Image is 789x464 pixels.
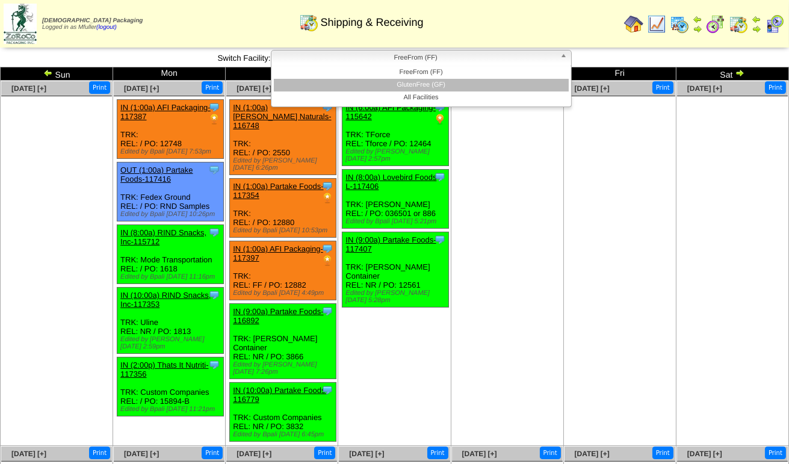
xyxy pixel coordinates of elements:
div: TRK: REL: / PO: 2550 [230,100,336,175]
button: Print [652,81,673,94]
img: Tooltip [208,164,220,176]
img: arrowright.gif [735,68,744,78]
a: IN (1:00a) [PERSON_NAME] Naturals-116748 [233,103,331,130]
div: TRK: [PERSON_NAME] Container REL: NR / PO: 3866 [230,304,336,379]
a: IN (6:00a) AFI Packaging-115642 [345,103,436,121]
li: FreeFrom (FF) [274,66,569,79]
span: Logged in as Mfuller [42,17,143,31]
button: Print [89,447,110,459]
div: TRK: [PERSON_NAME] Container REL: NR / PO: 12561 [342,232,449,308]
td: Tue [226,67,338,81]
button: Print [314,447,335,459]
td: Sun [1,67,113,81]
a: [DATE] [+] [687,450,722,458]
div: Edited by [PERSON_NAME] [DATE] 2:57pm [345,148,448,162]
a: [DATE] [+] [124,450,159,458]
img: Tooltip [434,234,446,246]
button: Print [89,81,110,94]
div: Edited by Bpali [DATE] 6:45pm [233,431,336,438]
a: [DATE] [+] [575,450,610,458]
a: IN (2:00p) Thats It Nutriti-117356 [120,360,208,379]
button: Print [540,447,561,459]
button: Print [765,447,786,459]
div: TRK: Mode Transportation REL: / PO: 1618 [117,225,224,284]
button: Print [765,81,786,94]
a: [DATE] [+] [349,450,384,458]
div: Edited by [PERSON_NAME] [DATE] 7:26pm [233,361,336,376]
img: PO [434,113,446,125]
img: line_graph.gif [647,14,666,34]
a: [DATE] [+] [124,84,159,93]
a: IN (10:00a) Partake Foods-116779 [233,386,328,404]
div: Edited by Bpali [DATE] 5:21pm [345,218,448,225]
div: Edited by Bpali [DATE] 7:53pm [120,148,223,155]
a: [DATE] [+] [237,84,271,93]
a: [DATE] [+] [11,450,46,458]
a: [DATE] [+] [11,84,46,93]
div: Edited by Bpali [DATE] 11:16pm [120,273,223,280]
a: [DATE] [+] [687,84,722,93]
img: Tooltip [321,180,333,192]
button: Print [652,447,673,459]
img: arrowright.gif [693,24,702,34]
div: Edited by Bpali [DATE] 10:26pm [120,211,223,218]
button: Print [202,447,223,459]
div: Edited by Bpali [DATE] 4:49pm [233,289,336,297]
div: TRK: REL: / PO: 12880 [230,179,336,238]
td: Sat [676,67,788,81]
a: [DATE] [+] [462,450,497,458]
a: IN (1:00a) Partake Foods-117354 [233,182,323,200]
div: Edited by Bpali [DATE] 10:53pm [233,227,336,234]
td: Mon [113,67,226,81]
div: TRK: Uline REL: NR / PO: 1813 [117,288,224,354]
img: PO [321,255,333,267]
a: (logout) [96,24,117,31]
div: TRK: [PERSON_NAME] REL: / PO: 036501 or 886 [342,170,449,229]
img: PO [321,192,333,204]
img: Tooltip [434,171,446,183]
a: IN (10:00a) RIND Snacks, Inc-117353 [120,291,211,309]
div: TRK: REL: / PO: 12748 [117,100,224,159]
div: TRK: Custom Companies REL: NR / PO: 3832 [230,383,336,442]
img: Tooltip [208,101,220,113]
div: TRK: Fedex Ground REL: / PO: RND Samples [117,162,224,221]
img: Tooltip [208,289,220,301]
img: calendarinout.gif [729,14,748,34]
a: IN (1:00a) AFI Packaging-117387 [120,103,211,121]
img: home.gif [624,14,643,34]
li: All Facilities [274,91,569,104]
div: Edited by [PERSON_NAME] [DATE] 2:59pm [120,336,223,350]
span: [DEMOGRAPHIC_DATA] Packaging [42,17,143,24]
img: calendarprod.gif [670,14,689,34]
img: arrowright.gif [752,24,761,34]
td: Fri [563,67,676,81]
div: Edited by [PERSON_NAME] [DATE] 5:28pm [345,289,448,304]
a: IN (8:00a) RIND Snacks, Inc-115712 [120,228,206,246]
span: Shipping & Receiving [320,16,423,29]
a: IN (8:00a) Lovebird Foods L-117406 [345,173,436,191]
span: [DATE] [+] [237,450,271,458]
img: calendarinout.gif [299,13,318,32]
div: Edited by [PERSON_NAME] [DATE] 6:26pm [233,157,336,172]
div: TRK: REL: FF / PO: 12882 [230,241,336,300]
button: Print [427,447,448,459]
img: arrowleft.gif [43,68,53,78]
a: [DATE] [+] [575,84,610,93]
a: OUT (1:00a) Partake Foods-117416 [120,165,193,184]
img: arrowleft.gif [693,14,702,24]
img: PO [208,113,220,125]
img: zoroco-logo-small.webp [4,4,37,44]
img: Tooltip [321,305,333,317]
img: Tooltip [321,384,333,396]
a: IN (1:00a) AFI Packaging-117397 [233,244,323,262]
span: FreeFrom (FF) [276,51,555,65]
div: TRK: Custom Companies REL: / PO: 15894-B [117,357,224,416]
